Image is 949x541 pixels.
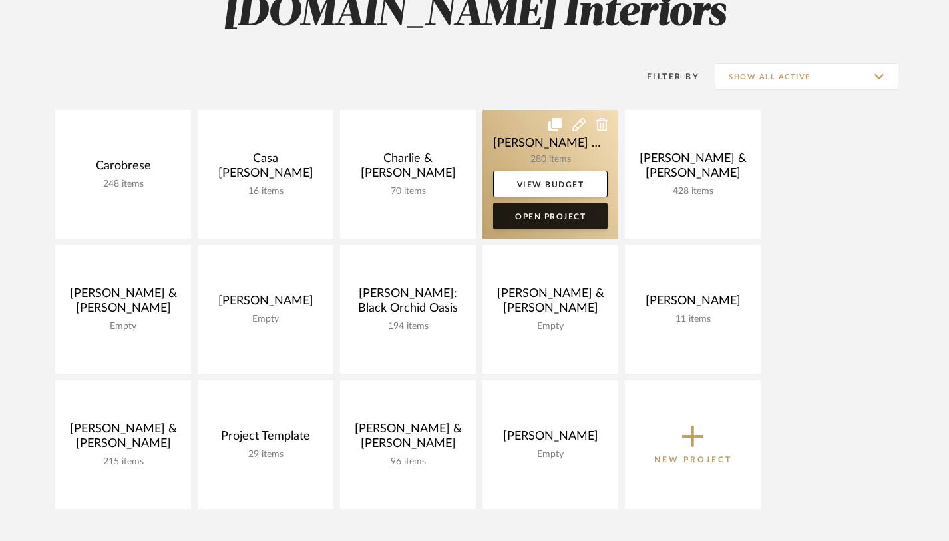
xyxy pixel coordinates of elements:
div: 194 items [351,321,465,332]
div: 248 items [66,179,180,190]
p: New Project [654,453,732,466]
div: [PERSON_NAME] & [PERSON_NAME] [66,286,180,321]
div: [PERSON_NAME] [636,294,750,314]
div: [PERSON_NAME] [493,429,608,449]
div: [PERSON_NAME] & [PERSON_NAME] [351,422,465,456]
div: [PERSON_NAME] & [PERSON_NAME] [493,286,608,321]
button: New Project [625,380,761,509]
div: Empty [208,314,323,325]
div: 70 items [351,186,465,197]
div: [PERSON_NAME] & [PERSON_NAME] [66,422,180,456]
div: Charlie & [PERSON_NAME] [351,151,465,186]
div: Project Template [208,429,323,449]
div: 11 items [636,314,750,325]
div: [PERSON_NAME]: Black Orchid Oasis [351,286,465,321]
a: Open Project [493,203,608,229]
div: Carobrese [66,159,180,179]
div: [PERSON_NAME] & [PERSON_NAME] [636,151,750,186]
div: Casa [PERSON_NAME] [208,151,323,186]
div: Filter By [630,70,699,83]
div: [PERSON_NAME] [208,294,323,314]
div: 29 items [208,449,323,460]
div: 215 items [66,456,180,468]
div: Empty [493,449,608,460]
div: 96 items [351,456,465,468]
div: Empty [493,321,608,332]
div: 16 items [208,186,323,197]
div: Empty [66,321,180,332]
a: View Budget [493,171,608,197]
div: 428 items [636,186,750,197]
